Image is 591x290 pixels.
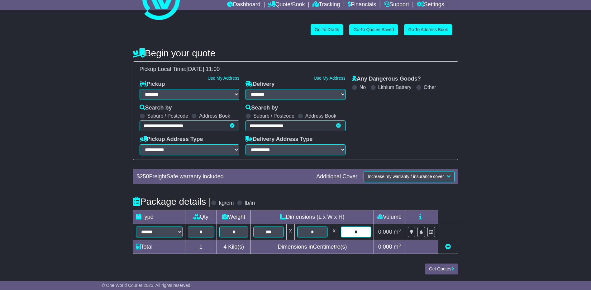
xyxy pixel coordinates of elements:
label: Suburb / Postcode [253,113,294,119]
td: x [330,224,338,240]
label: kg/cm [219,200,234,207]
td: Qty [185,210,217,224]
button: Increase my warranty / insurance cover [364,171,454,182]
span: 250 [140,173,149,180]
label: Delivery [245,81,274,88]
label: No [360,84,366,90]
label: Other [424,84,436,90]
h4: Package details | [133,196,211,207]
label: Address Book [305,113,336,119]
td: Kilo(s) [217,240,251,254]
td: Dimensions in Centimetre(s) [251,240,374,254]
a: Go To Quotes Saved [349,24,398,35]
label: Lithium Battery [378,84,412,90]
td: Type [133,210,185,224]
label: lb/in [245,200,255,207]
div: Pickup Local Time: [136,66,455,73]
label: Pickup [140,81,165,88]
a: Add new item [445,244,451,250]
span: 4 [223,244,226,250]
button: Get Quotes [425,264,458,274]
td: Dimensions (L x W x H) [251,210,374,224]
a: Use My Address [207,76,239,81]
td: Weight [217,210,251,224]
label: Pickup Address Type [140,136,203,143]
label: Search by [245,105,278,111]
div: $ FreightSafe warranty included [134,173,313,180]
h4: Begin your quote [133,48,458,58]
label: Suburb / Postcode [147,113,188,119]
a: Go To Address Book [404,24,452,35]
span: 0.000 [378,244,392,250]
label: Search by [140,105,172,111]
span: [DATE] 11:00 [187,66,220,72]
span: Increase my warranty / insurance cover [368,174,444,179]
span: © One World Courier 2025. All rights reserved. [102,283,192,288]
label: Any Dangerous Goods? [352,76,421,82]
div: Additional Cover [313,173,360,180]
span: m [394,229,401,235]
span: m [394,244,401,250]
span: 0.000 [378,229,392,235]
a: Use My Address [314,76,346,81]
td: Volume [374,210,405,224]
label: Address Book [199,113,230,119]
td: Total [133,240,185,254]
td: x [286,224,294,240]
a: Go To Drafts [311,24,343,35]
td: 1 [185,240,217,254]
label: Delivery Address Type [245,136,312,143]
sup: 3 [398,243,401,247]
sup: 3 [398,228,401,232]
